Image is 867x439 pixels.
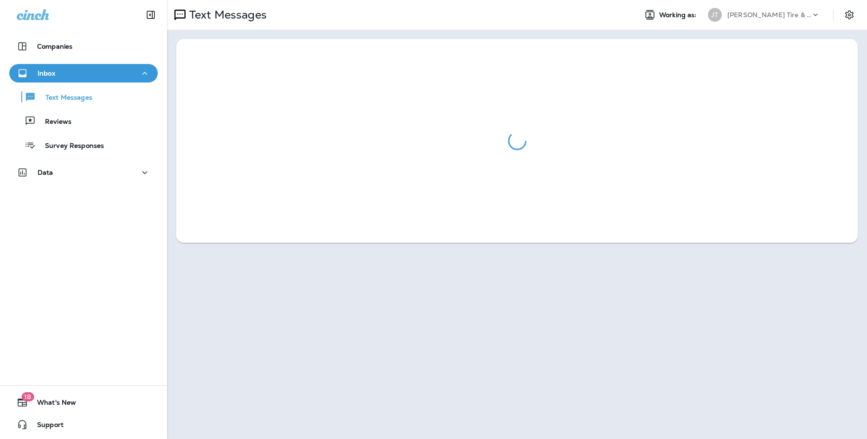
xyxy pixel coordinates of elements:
[28,421,64,432] span: Support
[36,94,92,102] p: Text Messages
[9,111,158,131] button: Reviews
[9,135,158,155] button: Survey Responses
[38,169,53,176] p: Data
[36,142,104,151] p: Survey Responses
[708,8,722,22] div: JT
[727,11,811,19] p: [PERSON_NAME] Tire & Auto
[9,393,158,412] button: 18What's New
[9,64,158,83] button: Inbox
[37,43,72,50] p: Companies
[138,6,164,24] button: Collapse Sidebar
[21,392,34,401] span: 18
[841,6,858,23] button: Settings
[36,118,71,127] p: Reviews
[38,70,55,77] p: Inbox
[9,163,158,182] button: Data
[28,399,76,410] span: What's New
[9,415,158,434] button: Support
[659,11,699,19] span: Working as:
[9,37,158,56] button: Companies
[186,8,267,22] p: Text Messages
[9,87,158,107] button: Text Messages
